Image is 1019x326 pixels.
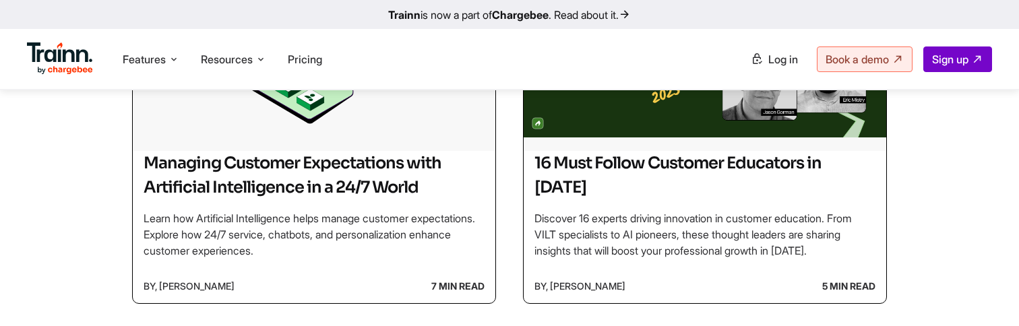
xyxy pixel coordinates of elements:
span: Resources [201,52,253,67]
b: 5 min read [822,275,875,298]
a: Pricing [288,53,322,66]
span: Book a demo [826,53,889,66]
img: Trainn Logo [27,42,93,75]
span: Features [123,52,166,67]
span: by, [PERSON_NAME] [144,275,235,298]
a: Sign up [923,46,992,72]
b: Trainn [388,8,421,22]
h2: Managing Customer Expectations with Artificial Intelligence in a 24/7 World [144,151,485,199]
a: Book a demo [817,46,913,72]
h2: 16 Must Follow Customer Educators in [DATE] [534,151,875,199]
p: Discover 16 experts driving innovation in customer education. From VILT specialists to AI pioneer... [534,210,875,259]
a: Log in [743,47,806,71]
b: 7 min read [431,275,485,298]
span: by, [PERSON_NAME] [534,275,625,298]
span: Log in [768,53,798,66]
p: Learn how Artificial Intelligence helps manage customer expectations. Explore how 24/7 service, c... [144,210,485,259]
iframe: Chat Widget [952,261,1019,326]
span: Sign up [932,53,968,66]
b: Chargebee [492,8,549,22]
